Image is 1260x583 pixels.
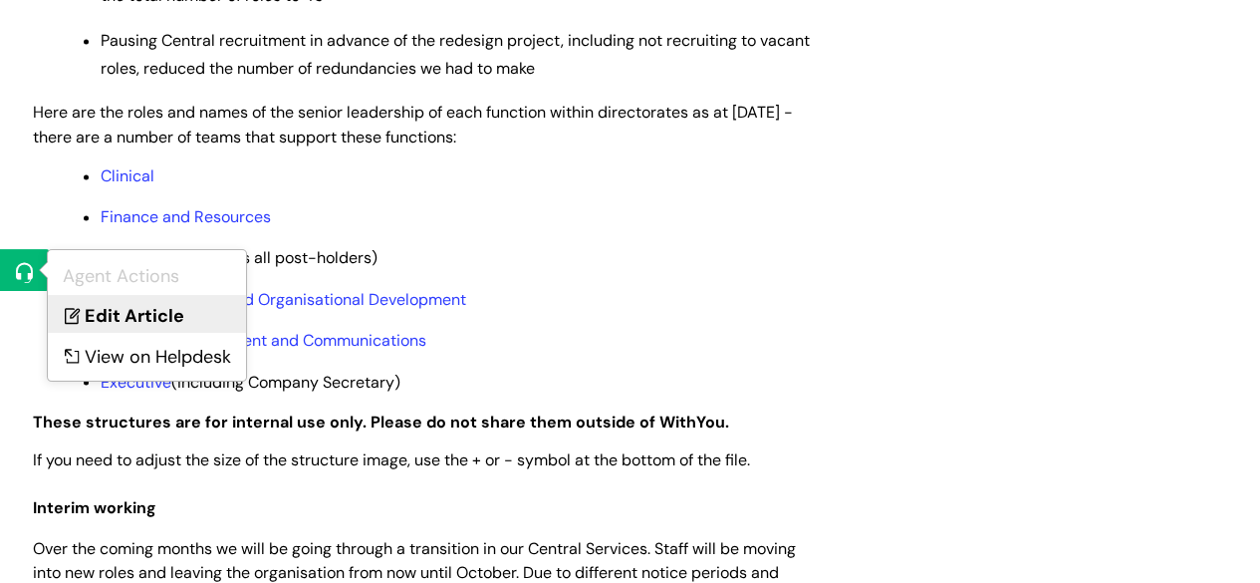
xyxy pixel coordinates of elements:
a: Operations [101,247,182,268]
a: Executive [101,371,171,392]
span: If you need to adjust the size of the structure image, use the + or - symbol at the bottom of the... [33,448,750,469]
div: Agent Actions [63,260,231,292]
strong: These structures are for internal use only. Please do not share them outside of WithYou. [33,411,729,432]
a: Business Development and Communications [101,329,426,350]
span: (includes all post-holders) [101,247,378,268]
a: Finance and Resources [101,206,271,227]
span: Here are the roles and names of the senior leadership of each function within directorates as at ... [33,102,793,147]
span: (including Company Secretary) [101,371,400,392]
a: Edit Article [48,295,246,332]
a: People, Inclusion and Organisational Development [101,288,466,309]
span: Interim working [33,496,156,517]
p: Pausing Central recruitment in advance of the redesign project, including not recruiting to vacan... [101,27,820,85]
a: View on Helpdesk [48,336,246,373]
a: Clinical [101,165,154,186]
